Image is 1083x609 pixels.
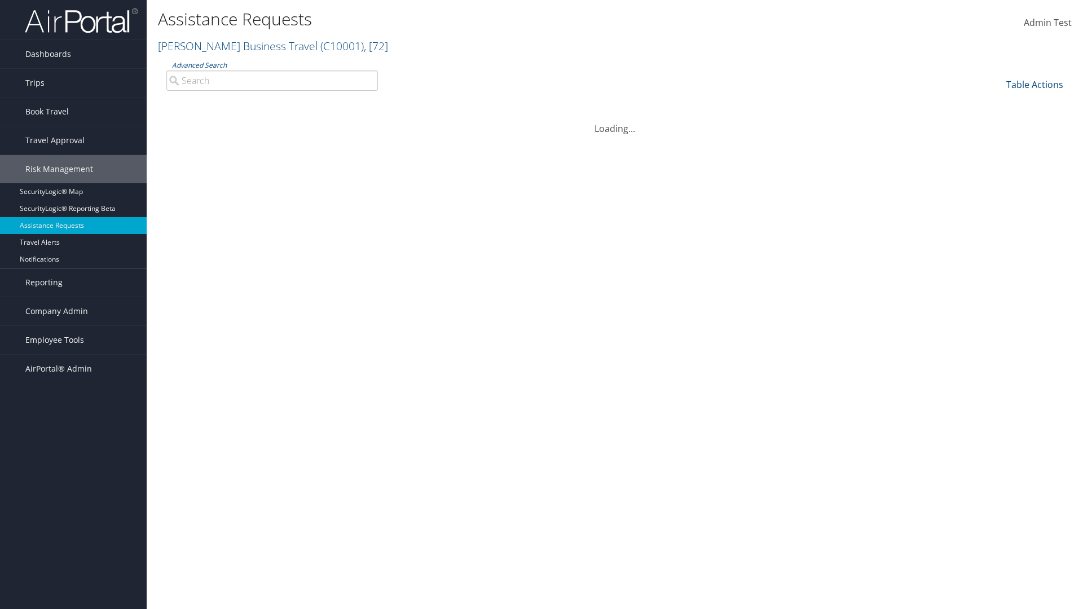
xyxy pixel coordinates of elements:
span: Reporting [25,268,63,297]
span: Dashboards [25,40,71,68]
span: Travel Approval [25,126,85,155]
span: Risk Management [25,155,93,183]
input: Advanced Search [166,70,378,91]
span: Book Travel [25,98,69,126]
span: Admin Test [1024,16,1072,29]
span: AirPortal® Admin [25,355,92,383]
img: airportal-logo.png [25,7,138,34]
div: Loading... [158,108,1072,135]
span: ( C10001 ) [320,38,364,54]
span: Company Admin [25,297,88,325]
h1: Assistance Requests [158,7,767,31]
a: Table Actions [1006,78,1063,91]
span: Employee Tools [25,326,84,354]
a: [PERSON_NAME] Business Travel [158,38,388,54]
span: , [ 72 ] [364,38,388,54]
a: Admin Test [1024,6,1072,41]
span: Trips [25,69,45,97]
a: Advanced Search [172,60,227,70]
